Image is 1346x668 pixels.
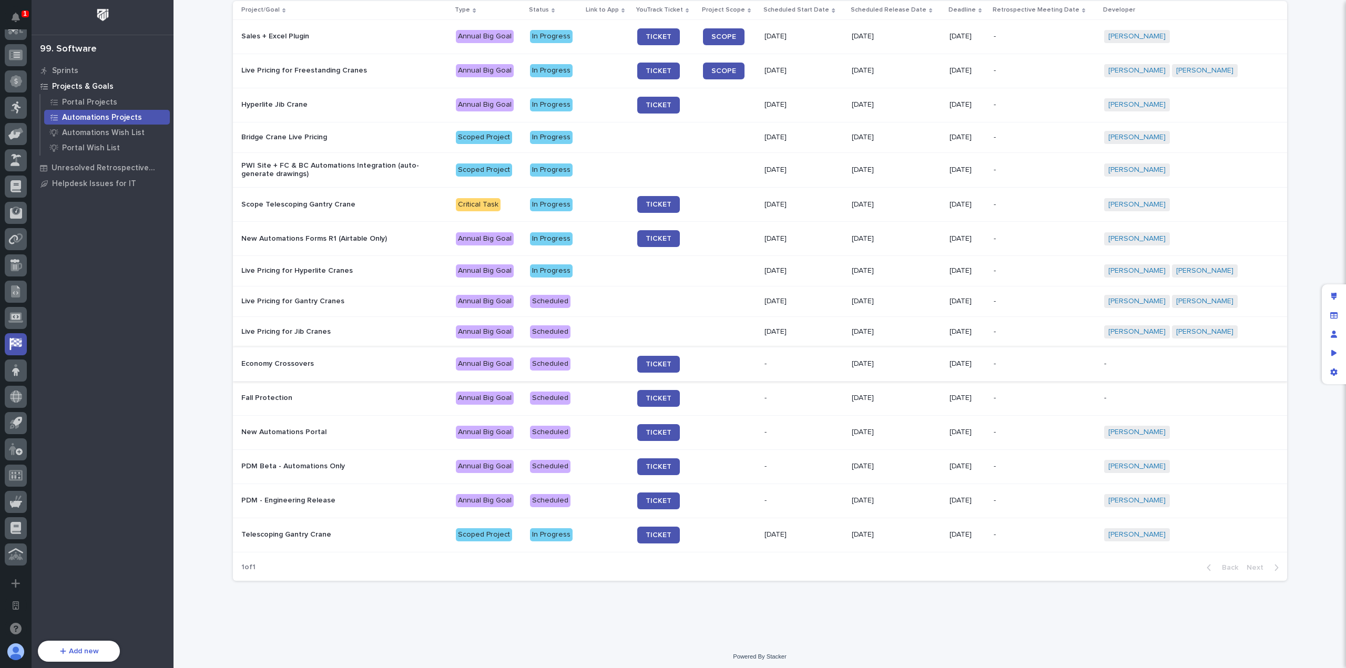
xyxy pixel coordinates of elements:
div: Scheduled [530,460,570,473]
div: Manage fields and data [1324,306,1343,325]
p: [DATE] [950,359,985,368]
a: [PERSON_NAME] [1108,327,1166,336]
div: Scheduled [530,357,570,371]
p: [DATE] [950,266,985,275]
div: Manage users [1324,325,1343,344]
p: - [764,359,843,368]
span: [DATE] [93,225,115,233]
div: 📖 [11,133,19,142]
tr: New Automations PortalAnnual Big GoalScheduledTICKET-[DATE][DATE]-[PERSON_NAME] [233,415,1287,449]
div: In Progress [530,163,573,177]
p: Scheduled Release Date [851,4,926,16]
div: Scoped Project [456,131,512,144]
a: [PERSON_NAME] [1108,200,1166,209]
tr: Live Pricing for Jib CranesAnnual Big GoalScheduled[DATE][DATE][DATE]-[PERSON_NAME] [PERSON_NAME] [233,316,1287,347]
span: TICKET [646,395,671,402]
a: Sprints [32,63,174,78]
a: [PERSON_NAME] [1176,266,1233,275]
div: Edit layout [1324,287,1343,306]
div: In Progress [530,528,573,541]
a: [PERSON_NAME] [1108,266,1166,275]
div: Past conversations [11,199,70,207]
p: [DATE] [764,297,843,306]
p: [DATE] [950,133,985,142]
button: Open workspace settings [5,594,27,616]
tr: Telescoping Gantry CraneScoped ProjectIn ProgressTICKET[DATE][DATE][DATE]-[PERSON_NAME] [233,518,1287,552]
p: Bridge Crane Live Pricing [241,133,425,142]
p: [DATE] [950,100,985,109]
a: TICKET [637,492,680,509]
div: In Progress [530,198,573,211]
a: [PERSON_NAME] [1176,66,1233,75]
span: SCOPE [711,67,736,75]
a: Automations Wish List [40,125,174,140]
p: [DATE] [764,530,843,539]
a: TICKET [637,196,680,213]
tr: Fall ProtectionAnnual Big GoalScheduledTICKET-[DATE][DATE]-- [233,381,1287,415]
p: Scheduled Start Date [763,4,829,16]
p: Hyperlite Jib Crane [241,100,425,109]
p: How can we help? [11,58,191,75]
p: Portal Wish List [62,143,120,153]
p: Economy Crossovers [241,359,425,368]
a: [PERSON_NAME] [1176,327,1233,336]
div: Annual Big Goal [456,426,514,439]
a: SCOPE [703,63,745,79]
a: TICKET [637,356,680,373]
p: [DATE] [950,394,985,403]
p: - [994,66,1096,75]
p: - [994,496,1096,505]
a: TICKET [637,230,680,247]
p: [DATE] [950,297,985,306]
p: - [994,428,1096,437]
span: TICKET [646,531,671,539]
tr: PDM - Engineering ReleaseAnnual Big GoalScheduledTICKET-[DATE][DATE]-[PERSON_NAME] [233,484,1287,518]
a: [PERSON_NAME] [1108,234,1166,243]
p: [DATE] [764,32,843,41]
p: - [994,462,1096,471]
img: 1736555164131-43832dd5-751b-4058-ba23-39d91318e5a0 [11,162,29,181]
div: 99. Software [40,44,97,55]
div: In Progress [530,232,573,245]
p: [DATE] [764,66,843,75]
p: [DATE] [764,100,843,109]
p: [DATE] [950,234,985,243]
p: PDM - Engineering Release [241,496,425,505]
span: TICKET [646,497,671,505]
a: TICKET [637,390,680,407]
div: Annual Big Goal [456,357,514,371]
p: [DATE] [950,200,985,209]
tr: Economy CrossoversAnnual Big GoalScheduledTICKET-[DATE][DATE]-- [233,347,1287,381]
span: TICKET [646,33,671,40]
p: [DATE] [852,133,941,142]
tr: Live Pricing for Gantry CranesAnnual Big GoalScheduled[DATE][DATE][DATE]-[PERSON_NAME] [PERSON_NAME] [233,286,1287,317]
button: Start new chat [179,166,191,178]
span: TICKET [646,67,671,75]
div: In Progress [530,64,573,77]
button: Add new [38,641,120,662]
a: TICKET [637,63,680,79]
a: [PERSON_NAME] [1108,66,1166,75]
a: [PERSON_NAME] [1108,496,1166,505]
button: See all [163,197,191,209]
tr: Live Pricing for Freestanding CranesAnnual Big GoalIn ProgressTICKETSCOPE[DATE][DATE][DATE]-[PERS... [233,54,1287,88]
span: TICKET [646,463,671,470]
a: [PERSON_NAME] [1108,166,1166,174]
span: Onboarding Call [76,132,134,143]
p: [DATE] [950,32,985,41]
span: TICKET [646,361,671,368]
div: In Progress [530,264,573,278]
div: Preview as [1324,344,1343,363]
a: Portal Projects [40,95,174,109]
p: - [994,100,1096,109]
p: Project/Goal [241,4,280,16]
p: Sales + Excel Plugin [241,32,425,41]
p: 1 [23,10,27,17]
a: Projects & Goals [32,78,174,94]
div: Annual Big Goal [456,232,514,245]
span: • [87,225,91,233]
a: [PERSON_NAME] [1108,530,1166,539]
p: [DATE] [950,462,985,471]
p: [DATE] [852,462,941,471]
p: Live Pricing for Freestanding Cranes [241,66,425,75]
